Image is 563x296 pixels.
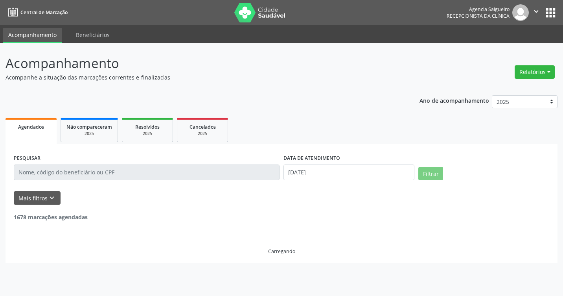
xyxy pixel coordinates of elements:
[3,28,62,43] a: Acompanhamento
[14,191,61,205] button: Mais filtroskeyboard_arrow_down
[135,124,160,130] span: Resolvidos
[6,6,68,19] a: Central de Marcação
[14,165,280,180] input: Nome, código do beneficiário ou CPF
[515,65,555,79] button: Relatórios
[70,28,115,42] a: Beneficiários
[20,9,68,16] span: Central de Marcação
[14,152,40,165] label: PESQUISAR
[532,7,541,16] i: 
[529,4,544,21] button: 
[6,54,392,73] p: Acompanhamento
[66,124,112,130] span: Não compareceram
[18,124,44,130] span: Agendados
[268,248,295,255] div: Carregando
[283,165,414,180] input: Selecione um intervalo
[283,152,340,165] label: DATA DE ATENDIMENTO
[128,131,167,137] div: 2025
[48,194,56,202] i: keyboard_arrow_down
[419,95,489,105] p: Ano de acompanhamento
[183,131,222,137] div: 2025
[66,131,112,137] div: 2025
[14,213,88,221] strong: 1678 marcações agendadas
[544,6,557,20] button: apps
[418,167,443,180] button: Filtrar
[447,13,510,19] span: Recepcionista da clínica
[6,73,392,81] p: Acompanhe a situação das marcações correntes e finalizadas
[190,124,216,130] span: Cancelados
[512,4,529,21] img: img
[447,6,510,13] div: Agencia Salgueiro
